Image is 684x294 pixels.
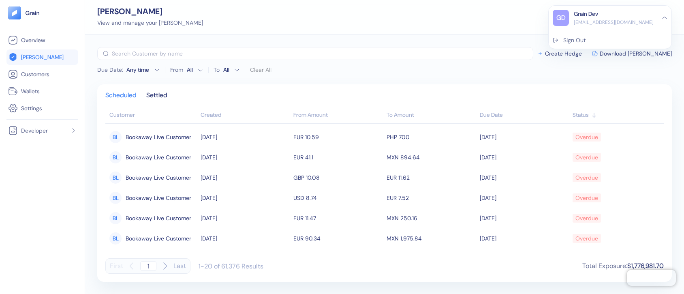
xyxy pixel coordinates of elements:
[575,191,598,205] div: Overdue
[185,63,203,76] button: From
[8,86,77,96] a: Wallets
[385,208,478,228] td: MXN 250.16
[201,111,290,119] div: Sort ascending
[291,127,385,147] td: EUR 10.59
[385,147,478,167] td: MXN 894.64
[575,150,598,164] div: Overdue
[385,107,478,124] th: To Amount
[573,111,660,119] div: Sort ascending
[199,228,292,249] td: [DATE]
[574,10,598,18] div: Grain Dev
[8,6,21,19] img: logo-tablet-V2.svg
[478,188,571,208] td: [DATE]
[109,172,122,184] div: BL
[8,35,77,45] a: Overview
[97,66,123,74] span: Due Date :
[21,87,40,95] span: Wallets
[97,7,203,15] div: [PERSON_NAME]
[173,258,186,274] button: Last
[478,127,571,147] td: [DATE]
[109,232,122,245] div: BL
[199,208,292,228] td: [DATE]
[146,92,167,104] div: Settled
[592,51,672,56] button: Download [PERSON_NAME]
[97,66,160,74] button: Due Date:Any time
[109,212,122,224] div: BL
[575,211,598,225] div: Overdue
[385,188,478,208] td: EUR 7.52
[385,167,478,188] td: EUR 11.62
[97,19,203,27] div: View and manage your [PERSON_NAME]
[126,191,191,205] span: Bookaway Live Customer
[627,262,664,270] span: $1,776,981.70
[126,211,191,225] span: Bookaway Live Customer
[478,208,571,228] td: [DATE]
[170,67,183,73] label: From
[21,70,49,78] span: Customers
[126,232,191,245] span: Bookaway Live Customer
[109,151,122,163] div: BL
[575,232,598,245] div: Overdue
[126,171,191,185] span: Bookaway Live Customer
[537,51,582,56] button: Create Hedge
[21,53,64,61] span: [PERSON_NAME]
[627,270,676,286] iframe: Chatra live chat
[199,262,263,270] div: 1-20 of 61,376 Results
[8,69,77,79] a: Customers
[575,130,598,144] div: Overdue
[105,107,199,124] th: Customer
[291,208,385,228] td: EUR 11.47
[105,92,137,104] div: Scheduled
[600,51,672,56] span: Download [PERSON_NAME]
[110,258,123,274] button: First
[291,188,385,208] td: USD 8.74
[545,51,582,56] span: Create Hedge
[385,228,478,249] td: MXN 1,975.84
[291,228,385,249] td: EUR 90.34
[126,130,191,144] span: Bookaway Live Customer
[21,36,45,44] span: Overview
[291,147,385,167] td: EUR 41.1
[478,228,571,249] td: [DATE]
[199,188,292,208] td: [DATE]
[291,167,385,188] td: GBP 10.08
[8,52,77,62] a: [PERSON_NAME]
[126,66,151,74] div: Any time
[574,19,654,26] div: [EMAIL_ADDRESS][DOMAIN_NAME]
[563,36,586,45] div: Sign Out
[199,147,292,167] td: [DATE]
[199,127,292,147] td: [DATE]
[214,67,220,73] label: To
[478,147,571,167] td: [DATE]
[199,167,292,188] td: [DATE]
[385,127,478,147] td: PHP 700
[21,104,42,112] span: Settings
[291,107,385,124] th: From Amount
[109,192,122,204] div: BL
[21,127,48,135] span: Developer
[109,131,122,143] div: BL
[221,63,240,76] button: To
[575,171,598,185] div: Overdue
[480,111,569,119] div: Sort ascending
[126,150,191,164] span: Bookaway Live Customer
[553,10,569,26] div: GD
[582,261,664,271] div: Total Exposure :
[25,10,40,16] img: logo
[478,167,571,188] td: [DATE]
[112,47,533,60] input: Search Customer by name
[8,103,77,113] a: Settings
